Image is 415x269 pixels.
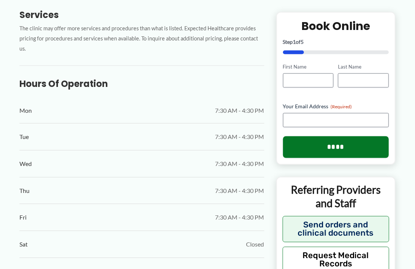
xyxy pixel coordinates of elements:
[283,183,389,211] p: Referring Providers and Staff
[19,105,32,116] span: Mon
[215,212,264,223] span: 7:30 AM - 4:30 PM
[19,132,29,143] span: Tue
[331,104,352,109] span: (Required)
[283,19,389,33] h2: Book Online
[19,158,32,170] span: Wed
[19,185,30,197] span: Thu
[283,216,389,242] button: Send orders and clinical documents
[283,103,389,110] label: Your Email Address
[215,158,264,170] span: 7:30 AM - 4:30 PM
[19,78,264,90] h3: Hours of Operation
[338,63,389,70] label: Last Name
[19,212,27,223] span: Fri
[246,239,264,250] span: Closed
[19,24,264,54] p: The clinic may offer more services and procedures than what is listed. Expected Healthcare provid...
[215,105,264,116] span: 7:30 AM - 4:30 PM
[301,39,304,45] span: 5
[19,9,264,21] h3: Services
[293,39,296,45] span: 1
[215,132,264,143] span: 7:30 AM - 4:30 PM
[19,239,28,250] span: Sat
[283,63,334,70] label: First Name
[215,185,264,197] span: 7:30 AM - 4:30 PM
[283,39,389,45] p: Step of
